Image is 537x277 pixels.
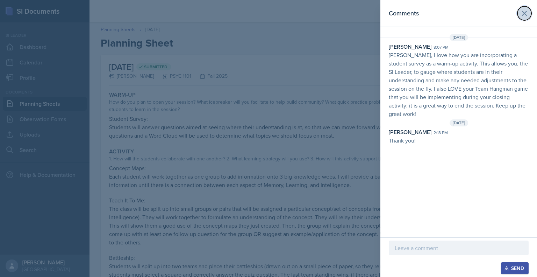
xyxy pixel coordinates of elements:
div: Send [506,265,524,271]
div: [PERSON_NAME] [389,42,431,51]
span: [DATE] [450,119,468,126]
p: [PERSON_NAME], I love how you are incorporating a student survey as a warm-up activity. This allo... [389,51,529,118]
h2: Comments [389,8,419,18]
div: 2:18 pm [434,130,448,136]
p: Thank you! [389,136,529,145]
span: [DATE] [450,34,468,41]
div: [PERSON_NAME] [389,128,431,136]
div: 8:07 pm [434,44,449,50]
button: Send [501,262,529,274]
